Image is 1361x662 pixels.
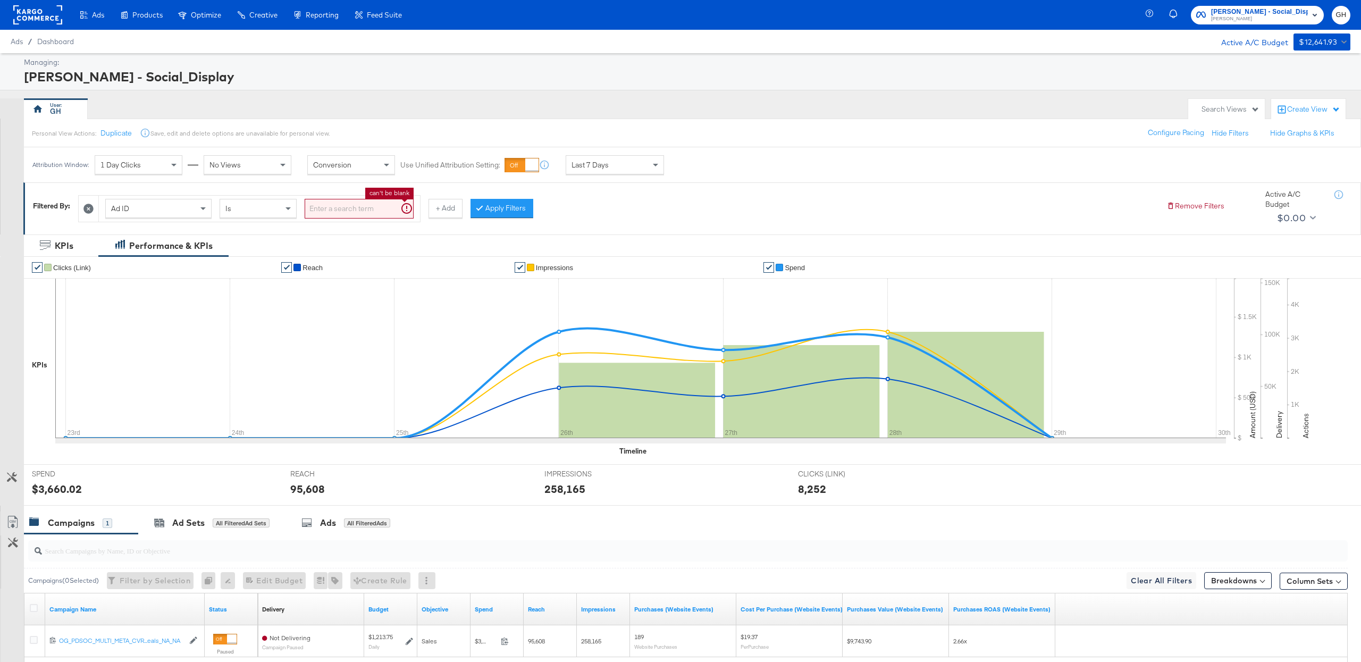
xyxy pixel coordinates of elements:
span: Ads [92,11,104,19]
a: The average cost for each purchase tracked by your Custom Audience pixel on your website after pe... [741,605,843,614]
span: 189 [634,633,644,641]
span: 1 Day Clicks [100,160,141,170]
div: Attribution Window: [32,161,89,169]
button: Apply Filters [471,199,533,218]
div: [PERSON_NAME] - Social_Display [24,68,1348,86]
a: OG_PDSOC_MULTI_META_CVR...eals_NA_NA [59,636,184,646]
li: can't be blank [369,189,409,197]
input: Enter a search term [305,199,414,219]
div: 8,252 [798,481,826,497]
div: KPIs [55,240,73,252]
span: 95,608 [528,637,545,645]
div: Active A/C Budget [1210,33,1288,49]
div: Ads [320,517,336,529]
button: Column Sets [1280,573,1348,590]
div: OG_PDSOC_MULTI_META_CVR...eals_NA_NA [59,636,184,645]
sub: Per Purchase [741,643,769,650]
span: / [23,37,37,46]
div: Delivery [262,605,284,614]
span: Reporting [306,11,339,19]
div: Create View [1287,104,1340,115]
a: Shows the current state of your Ad Campaign. [209,605,254,614]
span: $9,743.90 [847,637,871,645]
a: Your campaign's objective. [422,605,466,614]
div: Timeline [619,446,646,456]
span: 2.66x [953,637,967,645]
div: All Filtered Ad Sets [213,518,270,528]
a: ✔ [281,262,292,273]
div: 95,608 [290,481,325,497]
div: Filtered By: [33,201,70,211]
button: Breakdowns [1204,572,1272,589]
button: + Add [429,199,463,218]
div: $0.00 [1277,210,1306,226]
input: Search Campaigns by Name, ID or Objective [42,536,1224,557]
div: Campaigns [48,517,95,529]
a: ✔ [32,262,43,273]
text: Amount (USD) [1248,391,1257,438]
button: Configure Pacing [1140,123,1212,143]
div: Performance & KPIs [129,240,213,252]
div: Save, edit and delete options are unavailable for personal view. [150,129,330,138]
span: Products [132,11,163,19]
span: SPEND [32,469,112,479]
span: IMPRESSIONS [544,469,624,479]
span: 258,165 [581,637,601,645]
label: Use Unified Attribution Setting: [400,160,500,170]
div: 1 [103,518,112,528]
span: Impressions [536,264,573,272]
button: Duplicate [100,128,132,138]
div: Search Views [1202,104,1259,114]
span: Not Delivering [270,634,310,642]
span: Optimize [191,11,221,19]
button: Hide Graphs & KPIs [1270,128,1334,138]
a: The total value of the purchase actions tracked by your Custom Audience pixel on your website aft... [847,605,945,614]
div: $3,660.02 [32,481,82,497]
button: GH [1332,6,1350,24]
a: The number of times your ad was served. On mobile apps an ad is counted as served the first time ... [581,605,626,614]
a: The total value of the purchase actions divided by spend tracked by your Custom Audience pixel on... [953,605,1051,614]
span: Creative [249,11,278,19]
button: [PERSON_NAME] - Social_Display[PERSON_NAME] [1191,6,1324,24]
a: The total amount spent to date. [475,605,519,614]
div: Personal View Actions: [32,129,96,138]
span: Last 7 Days [572,160,609,170]
div: Managing: [24,57,1348,68]
span: CLICKS (LINK) [798,469,878,479]
span: Is [225,204,231,213]
text: Actions [1301,413,1310,438]
sub: Daily [368,643,380,650]
div: KPIs [32,360,47,370]
a: ✔ [515,262,525,273]
a: The number of times a purchase was made tracked by your Custom Audience pixel on your website aft... [634,605,732,614]
span: Reach [303,264,323,272]
span: REACH [290,469,370,479]
a: Your campaign name. [49,605,200,614]
span: [PERSON_NAME] [1211,15,1308,23]
span: Sales [422,637,437,645]
span: Clicks (Link) [53,264,91,272]
a: Dashboard [37,37,74,46]
div: Campaigns ( 0 Selected) [28,576,99,585]
div: 258,165 [544,481,585,497]
div: All Filtered Ads [344,518,390,528]
div: Ad Sets [172,517,205,529]
button: $0.00 [1273,210,1318,227]
a: The number of people your ad was served to. [528,605,573,614]
sub: Website Purchases [634,643,677,650]
span: No Views [209,160,241,170]
a: ✔ [763,262,774,273]
a: The maximum amount you're willing to spend on your ads, on average each day or over the lifetime ... [368,605,413,614]
span: Ad ID [111,204,129,213]
div: $1,213.75 [368,633,393,641]
a: Reflects the ability of your Ad Campaign to achieve delivery based on ad states, schedule and bud... [262,605,284,614]
span: Feed Suite [367,11,402,19]
span: [PERSON_NAME] - Social_Display [1211,6,1308,18]
button: $12,641.93 [1293,33,1350,51]
span: Clear All Filters [1131,574,1192,588]
div: Active A/C Budget [1265,189,1324,209]
div: GH [50,106,61,116]
span: Ads [11,37,23,46]
div: $12,641.93 [1299,36,1337,49]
